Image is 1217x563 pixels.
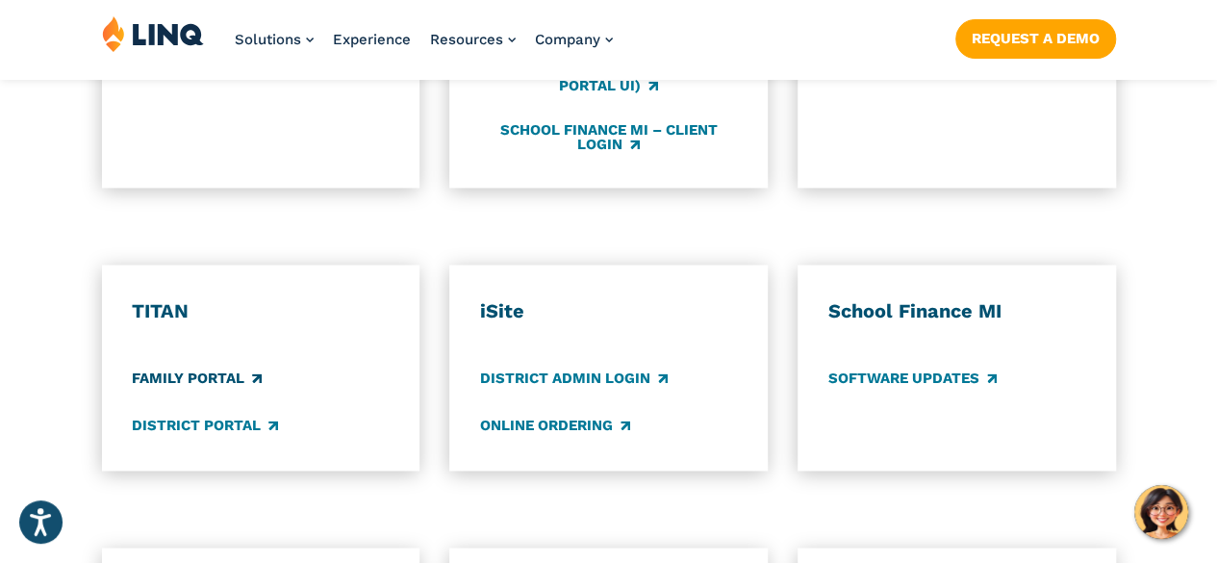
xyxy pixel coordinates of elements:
nav: Primary Navigation [235,15,613,79]
h3: TITAN [132,299,389,324]
span: Resources [430,31,503,48]
a: Family Portal [132,368,262,389]
button: Hello, have a question? Let’s chat. [1134,485,1188,539]
a: Request a Demo [955,19,1116,58]
h3: School Finance MI [828,299,1085,324]
a: Experience [333,31,411,48]
a: School Finance MI – Client Login [480,121,737,153]
img: LINQ | K‑12 Software [102,15,204,52]
a: District Portal [132,415,278,436]
a: Solutions [235,31,314,48]
a: Software Updates [828,368,997,389]
a: Company [535,31,613,48]
h3: iSite [480,299,737,324]
a: District Admin Login [480,368,668,389]
a: Online Ordering [480,415,630,436]
span: Solutions [235,31,301,48]
a: Resources [430,31,516,48]
span: Company [535,31,600,48]
nav: Button Navigation [955,15,1116,58]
